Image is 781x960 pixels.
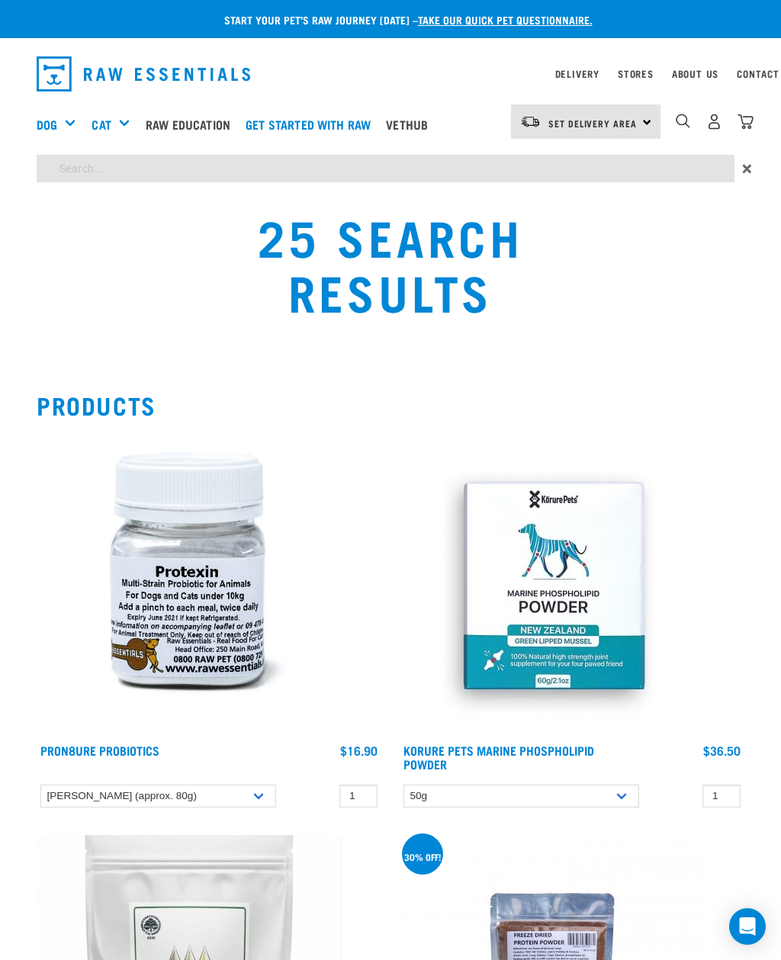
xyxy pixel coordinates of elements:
[706,114,722,130] img: user.png
[400,431,705,736] img: POWDER01 65ae0065 919d 4332 9357 5d1113de9ef1 1024x1024
[92,115,111,133] a: Cat
[142,94,242,155] a: Raw Education
[548,120,637,126] span: Set Delivery Area
[24,50,757,98] nav: dropdown navigation
[37,391,744,419] h2: Products
[37,56,250,92] img: Raw Essentials Logo
[418,17,593,22] a: take our quick pet questionnaire.
[729,908,766,945] div: Open Intercom Messenger
[555,71,599,76] a: Delivery
[37,115,57,133] a: Dog
[40,746,159,753] a: ProN8ure Probiotics
[702,785,741,808] input: 1
[672,71,718,76] a: About Us
[742,155,752,182] span: ×
[339,785,378,808] input: 1
[158,208,624,318] h1: 25 Search Results
[404,854,441,859] div: 30% off!
[340,743,378,757] div: $16.90
[520,115,541,129] img: van-moving.png
[37,155,734,182] input: Search...
[382,94,439,155] a: Vethub
[403,746,594,767] a: Korure Pets Marine Phospholipid Powder
[737,71,779,76] a: Contact
[37,431,342,736] img: Plastic Bottle Of Protexin For Dogs And Cats
[703,743,741,757] div: $36.50
[676,114,690,128] img: home-icon-1@2x.png
[242,94,382,155] a: Get started with Raw
[618,71,654,76] a: Stores
[738,114,754,130] img: home-icon@2x.png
